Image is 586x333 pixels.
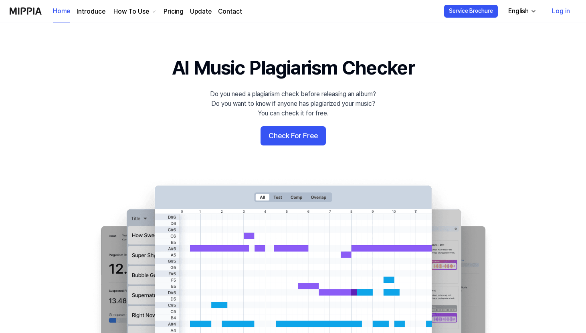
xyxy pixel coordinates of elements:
a: Update [190,7,212,16]
button: Check For Free [261,126,326,145]
a: Contact [218,7,242,16]
a: Home [53,0,70,22]
button: English [502,3,542,19]
button: Service Brochure [444,5,498,18]
div: How To Use [112,7,151,16]
div: Do you need a plagiarism check before releasing an album? Do you want to know if anyone has plagi... [210,89,376,118]
a: Introduce [77,7,105,16]
button: How To Use [112,7,157,16]
a: Pricing [164,7,184,16]
h1: AI Music Plagiarism Checker [172,54,414,81]
div: English [507,6,530,16]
